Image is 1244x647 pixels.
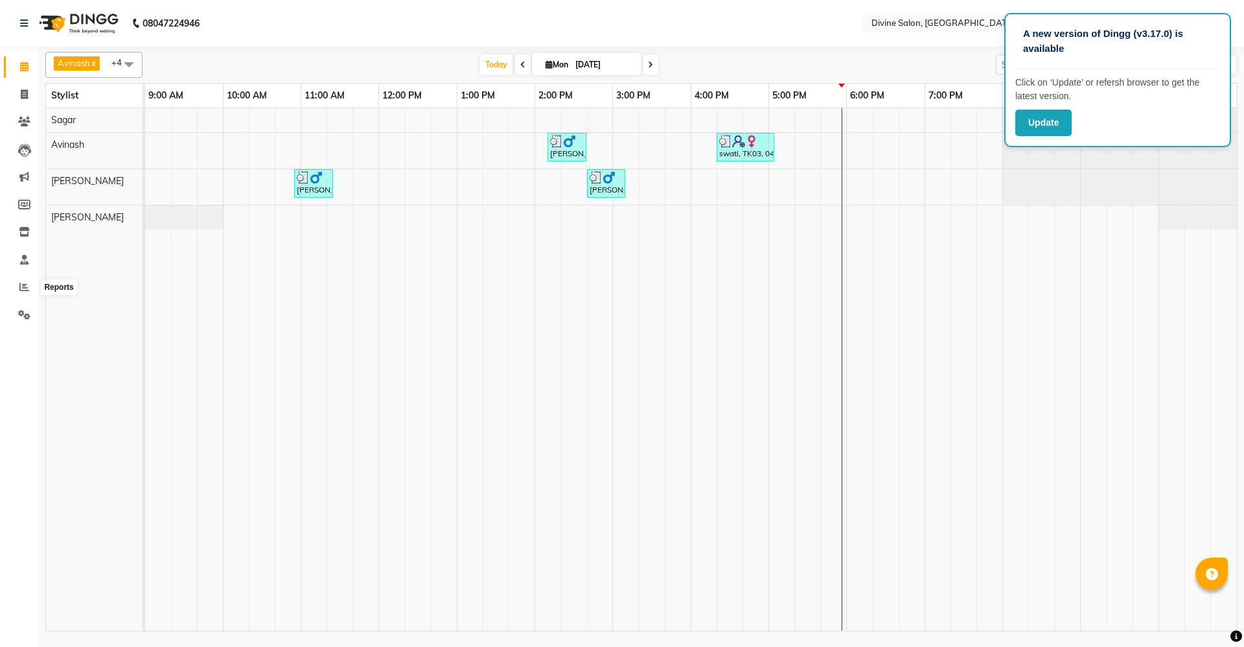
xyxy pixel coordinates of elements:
a: 8:00 PM [1003,86,1044,105]
span: Today [480,54,513,75]
a: 11:00 AM [301,86,348,105]
a: 9:00 AM [145,86,187,105]
div: [PERSON_NAME], TK02, 02:40 PM-03:10 PM, Hair Cut [DEMOGRAPHIC_DATA] - Child Hair Cut (₹200) [588,171,624,196]
span: Sagar [51,114,76,126]
b: 08047224946 [143,5,200,41]
p: A new version of Dingg (v3.17.0) is available [1023,27,1212,56]
a: x [90,58,96,68]
a: 1:00 PM [457,86,498,105]
p: Click on ‘Update’ or refersh browser to get the latest version. [1015,76,1220,103]
input: 2025-09-01 [571,55,636,75]
iframe: chat widget [1190,595,1231,634]
a: 5:00 PM [769,86,810,105]
a: 10:00 AM [224,86,270,105]
button: Update [1015,110,1072,136]
span: Avinash [51,139,84,150]
a: 2:00 PM [535,86,576,105]
span: Mon [542,60,571,69]
span: [PERSON_NAME] [51,175,124,187]
a: 6:00 PM [847,86,888,105]
a: 4:00 PM [691,86,732,105]
a: 12:00 PM [379,86,425,105]
span: Avinash [58,58,90,68]
input: Search Appointment [996,54,1109,75]
div: [PERSON_NAME], TK01, 10:55 AM-11:25 AM, Hair Cut [DEMOGRAPHIC_DATA] - Hair cut [DEMOGRAPHIC_DATA]... [295,171,332,196]
a: 3:00 PM [613,86,654,105]
a: 7:00 PM [925,86,966,105]
div: Reports [41,279,76,295]
span: [PERSON_NAME] [51,211,124,223]
img: logo [33,5,122,41]
span: +4 [111,57,132,67]
div: [PERSON_NAME], TK02, 02:10 PM-02:40 PM, Hair Cut [DEMOGRAPHIC_DATA] -Dry haircut (₹400) [549,135,585,159]
span: Stylist [51,89,78,101]
div: swati, TK03, 04:20 PM-05:05 PM, Wash & Blow Dry - Up to Waist (₹550) [718,135,773,159]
